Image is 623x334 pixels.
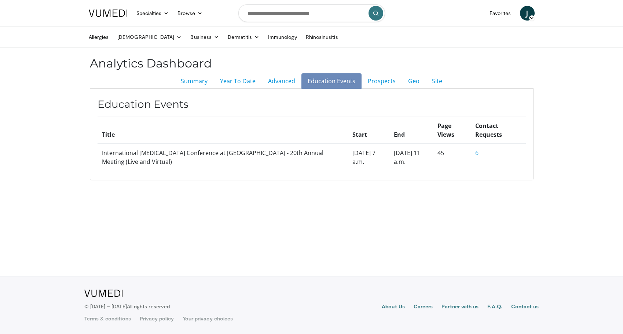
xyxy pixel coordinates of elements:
a: Contact us [511,303,539,312]
a: Careers [414,303,433,312]
a: Immunology [264,30,301,44]
h3: Education Events [98,98,526,111]
a: Prospects [362,73,402,89]
a: Terms & conditions [84,315,131,322]
a: About Us [382,303,405,312]
a: Partner with us [441,303,479,312]
img: VuMedi Logo [89,10,128,17]
th: End [389,117,433,144]
a: Advanced [262,73,301,89]
img: VuMedi Logo [84,290,123,297]
span: All rights reserved [127,303,170,309]
a: Site [426,73,448,89]
a: Allergies [84,30,113,44]
th: Start [348,117,389,144]
a: [DEMOGRAPHIC_DATA] [113,30,186,44]
a: Summary [175,73,214,89]
a: Dermatitis [223,30,264,44]
th: Page Views [433,117,471,144]
td: 45 [433,144,471,170]
a: J [520,6,535,21]
h2: Analytics Dashboard [90,56,534,70]
a: Privacy policy [140,315,174,322]
a: Browse [173,6,207,21]
a: Year To Date [214,73,262,89]
input: Search topics, interventions [238,4,385,22]
td: [DATE] 7 a.m. [348,144,389,170]
a: Your privacy choices [183,315,233,322]
a: F.A.Q. [487,303,502,312]
p: © [DATE] – [DATE] [84,303,170,310]
td: International [MEDICAL_DATA] Conference at [GEOGRAPHIC_DATA] - 20th Annual Meeting (Live and Virt... [98,144,348,170]
a: 6 [475,149,479,157]
a: Business [186,30,223,44]
td: [DATE] 11 a.m. [389,144,433,170]
a: Geo [402,73,426,89]
th: Contact Requests [471,117,525,144]
th: Title [98,117,348,144]
a: Education Events [301,73,362,89]
a: Specialties [132,6,173,21]
a: Favorites [485,6,516,21]
a: Rhinosinusitis [301,30,342,44]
